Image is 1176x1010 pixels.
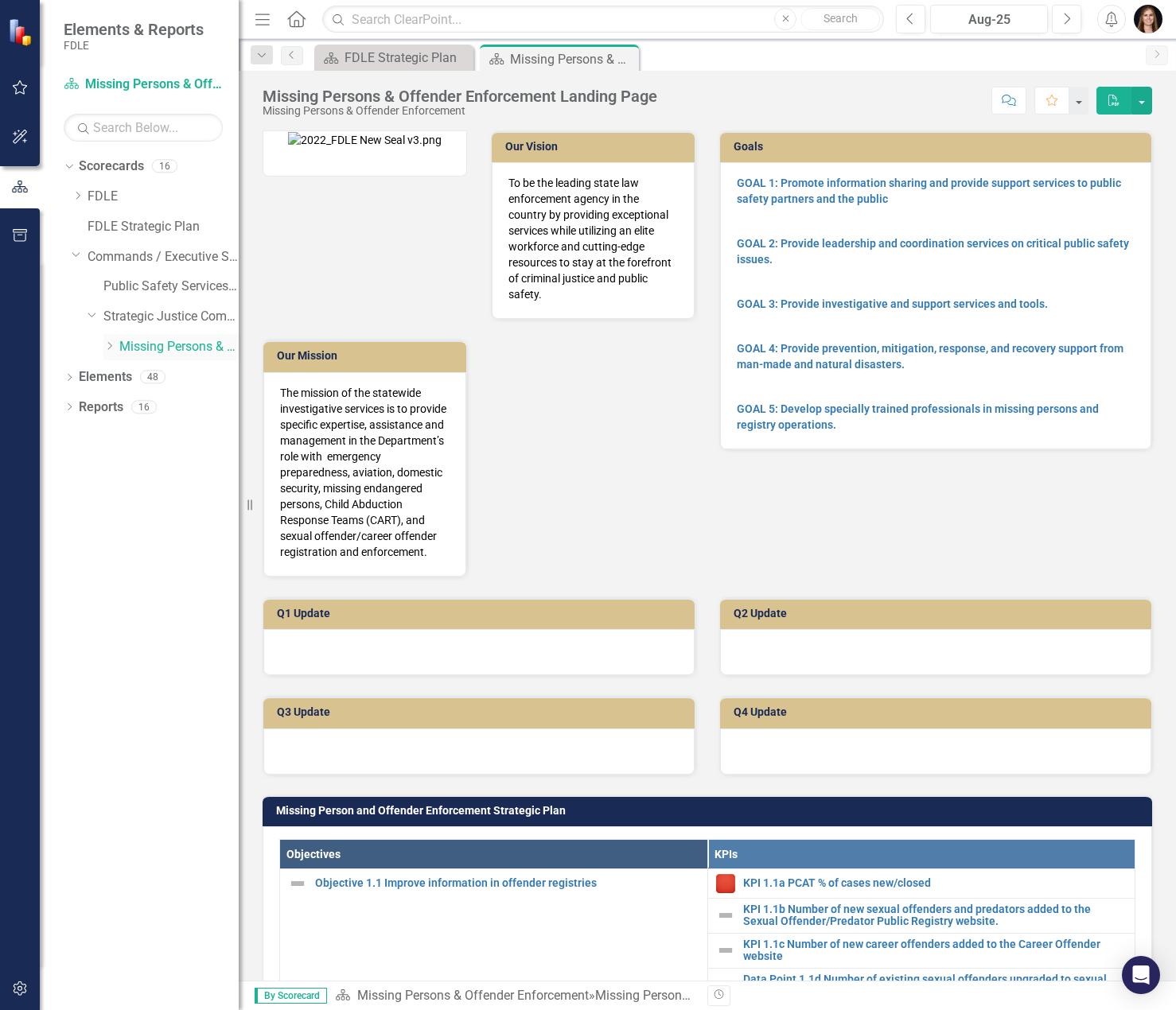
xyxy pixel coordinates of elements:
[800,8,880,30] button: Search
[335,987,695,1005] div: »
[322,6,884,33] input: Search ClearPoint...
[263,105,657,117] div: Missing Persons & Offender Enforcement
[64,76,223,94] a: Missing Persons & Offender Enforcement
[707,933,1135,968] td: Double-Click to Edit Right Click for Context Menu
[707,898,1135,933] td: Double-Click to Edit Right Click for Context Menu
[734,706,1143,718] h3: Q4 Update
[131,400,157,414] div: 16
[737,402,1099,431] a: GOAL 5: Develop specially trained professionals in missing persons and registry operations.
[737,342,1123,371] a: GOAL 4: Provide prevention, mitigation, response, and recovery support from man-made and natural ...
[103,308,239,326] a: Strategic Justice Command
[743,973,1127,998] a: Data Point 1.1d Number of existing sexual offenders upgraded to sexual predators
[315,877,699,889] a: Objective 1.1 Improve information in offender registries
[737,177,1121,205] a: GOAL 1: Promote information sharing and provide support services to public safety partners and th...
[1134,5,1162,33] img: Heather Faulkner
[357,988,589,1003] a: Missing Persons & Offender Enforcement
[79,368,132,387] a: Elements
[79,157,144,176] a: Scorecards
[508,175,678,302] p: To be the leading state law enforcement agency in the country by providing exceptional services w...
[345,48,469,68] div: FDLE Strategic Plan
[280,385,450,560] p: The mission of the statewide investigative services is to provide specific expertise, assistance ...
[716,941,735,960] img: Not Defined
[255,988,327,1004] span: By Scorecard
[707,968,1135,1003] td: Double-Click to Edit Right Click for Context Menu
[276,805,1144,817] h3: Missing Person and Offender Enforcement Strategic Plan
[64,39,204,52] small: FDLE
[79,398,123,417] a: Reports
[103,278,239,296] a: Public Safety Services Command
[64,20,204,39] span: Elements & Reports
[734,608,1143,620] h3: Q2 Update
[716,906,735,925] img: Not Defined
[505,141,687,153] h3: Our Vision
[88,188,239,206] a: FDLE
[277,608,687,620] h3: Q1 Update
[88,218,239,236] a: FDLE Strategic Plan
[88,248,239,266] a: Commands / Executive Support Branch
[936,10,1042,29] div: Aug-25
[119,338,239,356] a: Missing Persons & Offender Enforcement
[737,237,1129,266] a: GOAL 2: Provide leadership and coordination services on critical public safety issues.
[743,938,1127,963] a: KPI 1.1c Number of new career offenders added to the Career Offender website
[716,976,735,995] img: Not Defined
[743,903,1127,928] a: KPI 1.1b Number of new sexual offenders and predators added to the Sexual Offender/Predator Publi...
[734,141,1143,153] h3: Goals
[277,706,687,718] h3: Q3 Update
[7,17,37,46] img: ClearPoint Strategy
[288,132,442,148] img: 2022_FDLE New Seal v3.png
[743,877,1127,889] a: KPI 1.1a PCAT % of cases new/closed
[152,160,177,173] div: 16
[930,5,1048,33] button: Aug-25
[277,350,458,362] h3: Our Mission
[707,868,1135,898] td: Double-Click to Edit Right Click for Context Menu
[824,12,858,25] span: Search
[140,371,165,384] div: 48
[288,874,307,893] img: Not Defined
[595,988,908,1003] div: Missing Persons & Offender Enforcement Landing Page
[737,297,1048,310] a: GOAL 3: Provide investigative and support services and tools.
[263,87,657,105] div: Missing Persons & Offender Enforcement Landing Page
[318,48,469,68] a: FDLE Strategic Plan
[64,114,223,142] input: Search Below...
[1122,956,1160,994] div: Open Intercom Messenger
[510,49,635,69] div: Missing Persons & Offender Enforcement Landing Page
[716,874,735,893] img: Reviewing for Improvement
